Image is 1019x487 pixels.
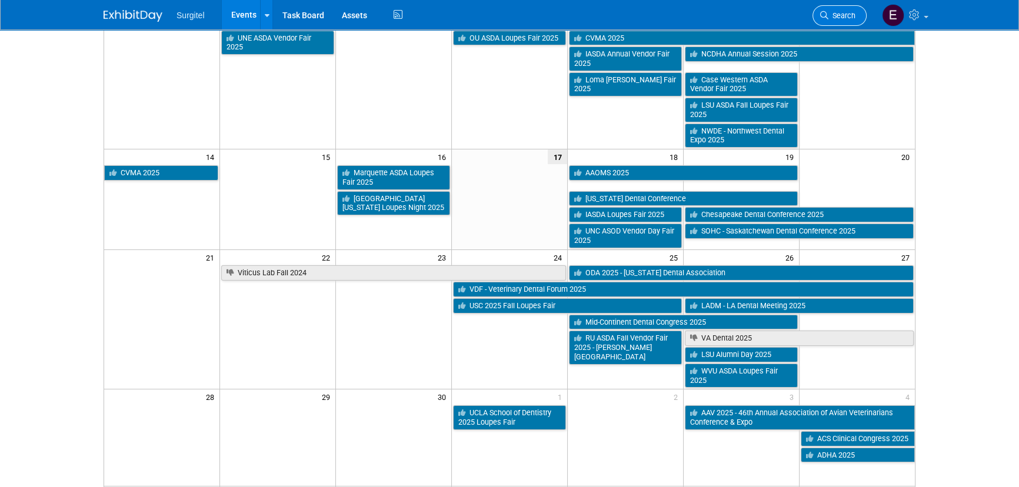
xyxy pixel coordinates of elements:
span: 19 [784,149,799,164]
span: 4 [904,389,915,404]
a: OU ASDA Loupes Fair 2025 [453,31,566,46]
a: CVMA 2025 [104,165,218,181]
span: 21 [205,250,219,265]
span: 15 [321,149,335,164]
span: 25 [668,250,683,265]
a: SOHC - Saskatchewan Dental Conference 2025 [685,224,914,239]
a: RU ASDA Fall Vendor Fair 2025 - [PERSON_NAME][GEOGRAPHIC_DATA] [569,331,682,364]
span: 27 [900,250,915,265]
a: LSU ASDA Fall Loupes Fair 2025 [685,98,798,122]
a: Loma [PERSON_NAME] Fair 2025 [569,72,682,96]
a: UNC ASOD Vendor Day Fair 2025 [569,224,682,248]
a: CVMA 2025 [569,31,915,46]
span: 20 [900,149,915,164]
a: ACS Clinical Congress 2025 [801,431,915,446]
span: Search [828,11,855,20]
span: 1 [557,389,567,404]
a: NCDHA Annual Session 2025 [685,46,914,62]
span: 18 [668,149,683,164]
span: 22 [321,250,335,265]
a: LSU Alumni Day 2025 [685,347,798,362]
a: NWDE - Northwest Dental Expo 2025 [685,124,798,148]
a: [GEOGRAPHIC_DATA][US_STATE] Loupes Night 2025 [337,191,450,215]
span: 14 [205,149,219,164]
a: AAOMS 2025 [569,165,798,181]
img: Event Coordinator [882,4,904,26]
a: Marquette ASDA Loupes Fair 2025 [337,165,450,189]
span: 2 [672,389,683,404]
a: IASDA Loupes Fair 2025 [569,207,682,222]
a: USC 2025 Fall Loupes Fair [453,298,682,313]
span: 3 [788,389,799,404]
a: VA Dental 2025 [685,331,914,346]
a: [US_STATE] Dental Conference [569,191,798,206]
a: Case Western ASDA Vendor Fair 2025 [685,72,798,96]
a: Viticus Lab Fall 2024 [221,265,566,281]
span: 30 [437,389,451,404]
a: Chesapeake Dental Conference 2025 [685,207,914,222]
span: 24 [552,250,567,265]
span: 29 [321,389,335,404]
a: UNE ASDA Vendor Fair 2025 [221,31,334,55]
a: ADHA 2025 [801,448,915,463]
span: 28 [205,389,219,404]
span: 16 [437,149,451,164]
a: Mid-Continent Dental Congress 2025 [569,315,798,330]
span: Surgitel [177,11,204,20]
span: 26 [784,250,799,265]
a: VDF - Veterinary Dental Forum 2025 [453,282,914,297]
a: LADM - LA Dental Meeting 2025 [685,298,914,313]
img: ExhibitDay [104,10,162,22]
a: IASDA Annual Vendor Fair 2025 [569,46,682,71]
a: AAV 2025 - 46th Annual Association of Avian Veterinarians Conference & Expo [685,405,915,429]
span: 23 [437,250,451,265]
a: UCLA School of Dentistry 2025 Loupes Fair [453,405,566,429]
a: WVU ASDA Loupes Fair 2025 [685,363,798,388]
span: 17 [548,149,567,164]
a: ODA 2025 - [US_STATE] Dental Association [569,265,914,281]
a: Search [812,5,867,26]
